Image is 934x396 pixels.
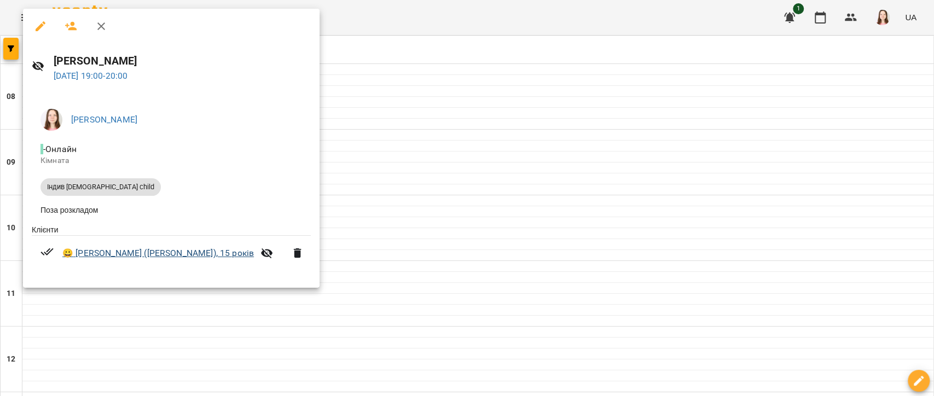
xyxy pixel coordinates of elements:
[54,71,128,81] a: [DATE] 19:00-20:00
[40,109,62,131] img: 83b29030cd47969af3143de651fdf18c.jpg
[40,155,302,166] p: Кімната
[32,224,311,275] ul: Клієнти
[40,182,161,192] span: Індив [DEMOGRAPHIC_DATA] child
[54,53,311,69] h6: [PERSON_NAME]
[40,144,79,154] span: - Онлайн
[40,245,54,258] svg: Візит сплачено
[71,114,137,125] a: [PERSON_NAME]
[32,200,311,220] li: Поза розкладом
[62,247,254,260] a: 😀 [PERSON_NAME] ([PERSON_NAME]), 15 років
